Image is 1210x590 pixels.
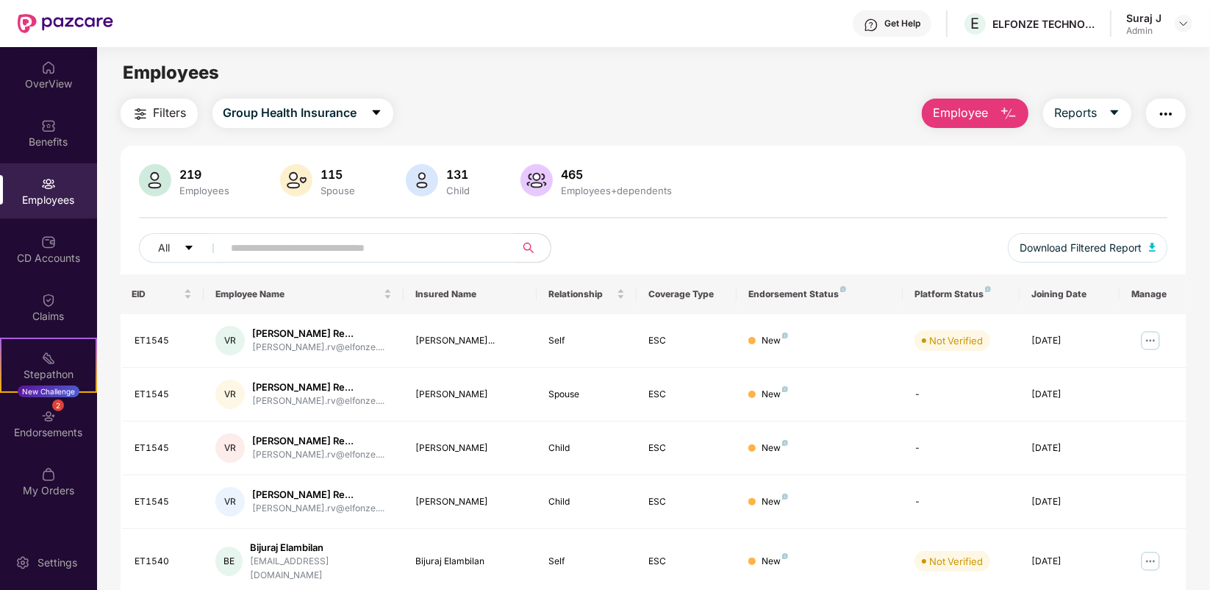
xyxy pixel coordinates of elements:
div: [PERSON_NAME].rv@elfonze.... [252,394,384,408]
div: ESC [648,441,725,455]
span: caret-down [184,243,194,255]
img: svg+xml;base64,PHN2ZyB4bWxucz0iaHR0cDovL3d3dy53My5vcmcvMjAwMC9zdmciIHdpZHRoPSIyNCIgaGVpZ2h0PSIyNC... [1157,105,1175,123]
span: Employees [123,62,219,83]
div: Not Verified [929,333,983,348]
img: svg+xml;base64,PHN2ZyB4bWxucz0iaHR0cDovL3d3dy53My5vcmcvMjAwMC9zdmciIHhtbG5zOnhsaW5rPSJodHRwOi8vd3... [1000,105,1017,123]
span: Filters [154,104,187,122]
td: - [903,422,1020,475]
div: Platform Status [914,288,1008,300]
div: New [762,388,788,402]
img: svg+xml;base64,PHN2ZyB4bWxucz0iaHR0cDovL3d3dy53My5vcmcvMjAwMC9zdmciIHdpZHRoPSI4IiBoZWlnaHQ9IjgiIH... [782,553,788,559]
th: Relationship [537,274,637,314]
div: ET1545 [135,495,192,509]
img: svg+xml;base64,PHN2ZyB4bWxucz0iaHR0cDovL3d3dy53My5vcmcvMjAwMC9zdmciIHdpZHRoPSI4IiBoZWlnaHQ9IjgiIH... [985,286,991,292]
span: Employee Name [215,288,381,300]
div: Child [548,441,625,455]
th: Joining Date [1020,274,1120,314]
div: [DATE] [1031,334,1108,348]
div: Employees [177,185,233,196]
span: Download Filtered Report [1020,240,1142,256]
div: [PERSON_NAME].rv@elfonze.... [252,448,384,462]
span: All [159,240,171,256]
div: 115 [318,167,359,182]
div: ESC [648,495,725,509]
div: New [762,555,788,569]
button: Filters [121,99,198,128]
div: 2 [52,399,64,411]
th: Manage [1120,274,1186,314]
div: Self [548,555,625,569]
div: Child [444,185,473,196]
button: Allcaret-down [139,233,229,263]
img: svg+xml;base64,PHN2ZyBpZD0iTXlfT3JkZXJzIiBkYXRhLW5hbWU9Ik15IE9yZGVycyIgeG1sbnM9Imh0dHA6Ly93d3cudz... [41,467,56,482]
img: svg+xml;base64,PHN2ZyB4bWxucz0iaHR0cDovL3d3dy53My5vcmcvMjAwMC9zdmciIHhtbG5zOnhsaW5rPSJodHRwOi8vd3... [139,164,171,196]
img: svg+xml;base64,PHN2ZyBpZD0iRW1wbG95ZWVzIiB4bWxucz0iaHR0cDovL3d3dy53My5vcmcvMjAwMC9zdmciIHdpZHRoPS... [41,177,56,191]
div: [DATE] [1031,388,1108,402]
span: caret-down [1109,107,1120,120]
div: VR [215,487,245,516]
div: ET1545 [135,334,192,348]
div: Employees+dependents [559,185,676,196]
div: [PERSON_NAME].rv@elfonze.... [252,502,384,516]
div: [PERSON_NAME] [415,388,525,402]
th: Employee Name [204,274,404,314]
img: manageButton [1139,329,1162,352]
td: - [903,475,1020,529]
span: search [515,242,543,254]
img: svg+xml;base64,PHN2ZyBpZD0iRW5kb3JzZW1lbnRzIiB4bWxucz0iaHR0cDovL3d3dy53My5vcmcvMjAwMC9zdmciIHdpZH... [41,409,56,424]
div: VR [215,380,245,409]
div: ET1545 [135,441,192,455]
div: [PERSON_NAME] Re... [252,488,384,502]
img: svg+xml;base64,PHN2ZyBpZD0iQ2xhaW0iIHhtbG5zPSJodHRwOi8vd3d3LnczLm9yZy8yMDAwL3N2ZyIgd2lkdGg9IjIwIi... [41,293,56,308]
button: Group Health Insurancecaret-down [212,99,393,128]
img: svg+xml;base64,PHN2ZyB4bWxucz0iaHR0cDovL3d3dy53My5vcmcvMjAwMC9zdmciIHdpZHRoPSI4IiBoZWlnaHQ9IjgiIH... [840,286,846,292]
div: New Challenge [18,385,79,397]
div: New [762,495,788,509]
img: svg+xml;base64,PHN2ZyB4bWxucz0iaHR0cDovL3d3dy53My5vcmcvMjAwMC9zdmciIHdpZHRoPSI4IiBoZWlnaHQ9IjgiIH... [782,333,788,338]
div: ESC [648,334,725,348]
div: 219 [177,167,233,182]
img: svg+xml;base64,PHN2ZyBpZD0iSGVscC0zMngzMiIgeG1sbnM9Imh0dHA6Ly93d3cudzMub3JnLzIwMDAvc3ZnIiB3aWR0aD... [864,18,878,32]
div: New [762,441,788,455]
img: svg+xml;base64,PHN2ZyB4bWxucz0iaHR0cDovL3d3dy53My5vcmcvMjAwMC9zdmciIHdpZHRoPSI4IiBoZWlnaHQ9IjgiIH... [782,494,788,500]
button: Download Filtered Report [1008,233,1168,263]
img: svg+xml;base64,PHN2ZyBpZD0iRHJvcGRvd24tMzJ4MzIiIHhtbG5zPSJodHRwOi8vd3d3LnczLm9yZy8yMDAwL3N2ZyIgd2... [1178,18,1189,29]
th: EID [121,274,204,314]
th: Coverage Type [637,274,737,314]
div: ELFONZE TECHNOLOGIES PRIVATE LIMITED [992,17,1095,31]
img: svg+xml;base64,PHN2ZyBpZD0iU2V0dGluZy0yMHgyMCIgeG1sbnM9Imh0dHA6Ly93d3cudzMub3JnLzIwMDAvc3ZnIiB3aW... [15,555,30,570]
div: Spouse [548,388,625,402]
div: Not Verified [929,554,983,569]
div: ET1545 [135,388,192,402]
img: svg+xml;base64,PHN2ZyBpZD0iQ0RfQWNjb3VudHMiIGRhdGEtbmFtZT0iQ0QgQWNjb3VudHMiIHhtbG5zPSJodHRwOi8vd3... [41,235,56,249]
img: svg+xml;base64,PHN2ZyBpZD0iQmVuZWZpdHMiIHhtbG5zPSJodHRwOi8vd3d3LnczLm9yZy8yMDAwL3N2ZyIgd2lkdGg9Ij... [41,118,56,133]
div: [EMAIL_ADDRESS][DOMAIN_NAME] [250,555,392,583]
div: BE [215,547,243,576]
th: Insured Name [404,274,537,314]
div: Child [548,495,625,509]
div: [DATE] [1031,495,1108,509]
div: ESC [648,555,725,569]
img: manageButton [1139,550,1162,573]
div: 131 [444,167,473,182]
span: Employee [933,104,988,122]
div: [PERSON_NAME] [415,441,525,455]
button: search [515,233,551,263]
span: EID [132,288,181,300]
button: Reportscaret-down [1043,99,1131,128]
div: Suraj J [1126,11,1161,25]
span: Group Health Insurance [223,104,357,122]
div: ESC [648,388,725,402]
div: Bijuraj Elambilan [415,555,525,569]
img: svg+xml;base64,PHN2ZyB4bWxucz0iaHR0cDovL3d3dy53My5vcmcvMjAwMC9zdmciIHdpZHRoPSIyNCIgaGVpZ2h0PSIyNC... [132,105,149,123]
div: Endorsement Status [748,288,892,300]
div: Get Help [884,18,920,29]
div: VR [215,433,245,463]
span: E [971,15,980,32]
img: svg+xml;base64,PHN2ZyBpZD0iSG9tZSIgeG1sbnM9Imh0dHA6Ly93d3cudzMub3JnLzIwMDAvc3ZnIiB3aWR0aD0iMjAiIG... [41,60,56,75]
div: Bijuraj Elambilan [250,541,392,555]
button: Employee [922,99,1028,128]
div: ET1540 [135,555,192,569]
span: Relationship [548,288,614,300]
div: New [762,334,788,348]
